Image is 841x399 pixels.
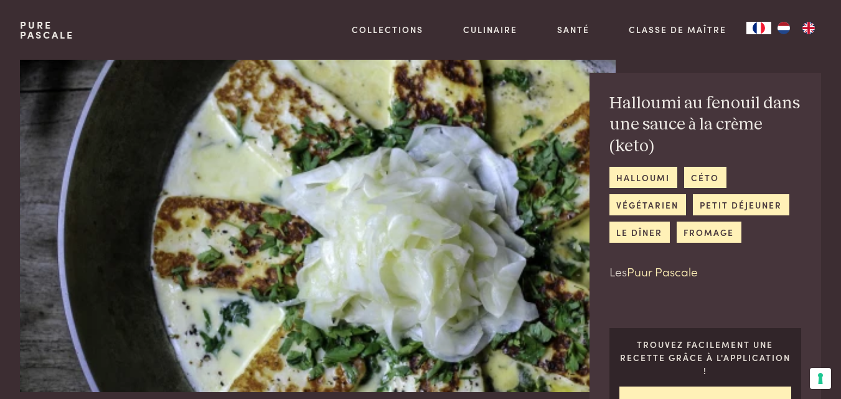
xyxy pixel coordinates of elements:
a: fromage [677,222,741,242]
a: Puur Pascale [627,263,698,279]
button: Vos préférences en matière de consentement pour les technologies de suivi [810,368,831,389]
div: Language [746,22,771,34]
p: Les [609,263,802,281]
a: Collections [352,23,423,36]
a: le dîner [609,222,670,242]
a: Santé [557,23,590,36]
a: petit déjeuner [693,194,789,215]
aside: Language selected: Français [746,22,821,34]
p: Trouvez facilement une recette grâce à l'application ! [619,338,792,377]
a: FR [746,22,771,34]
a: PurePascale [20,20,74,40]
a: halloumi [609,167,677,187]
img: Halloumi au fenouil dans une sauce à la crème (keto) [20,35,616,392]
a: Culinaire [463,23,517,36]
a: EN [796,22,821,34]
h2: Halloumi au fenouil dans une sauce à la crème (keto) [609,93,802,157]
a: NL [771,22,796,34]
a: céto [684,167,726,187]
a: Classe de maître [629,23,726,36]
ul: Language list [771,22,821,34]
a: végétarien [609,194,686,215]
